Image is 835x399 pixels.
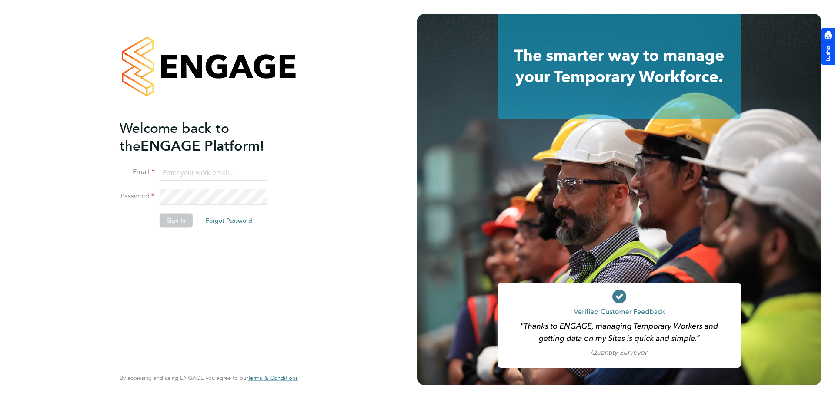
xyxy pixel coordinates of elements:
span: By accessing and using ENGAGE you agree to our [120,374,298,382]
button: Sign In [160,214,193,228]
h2: ENGAGE Platform! [120,119,289,155]
label: Password [120,192,154,201]
input: Enter your work email... [160,165,267,181]
a: Terms & Conditions [248,375,298,382]
span: Welcome back to the [120,119,229,154]
label: Email [120,168,154,177]
button: Forgot Password [199,214,259,228]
